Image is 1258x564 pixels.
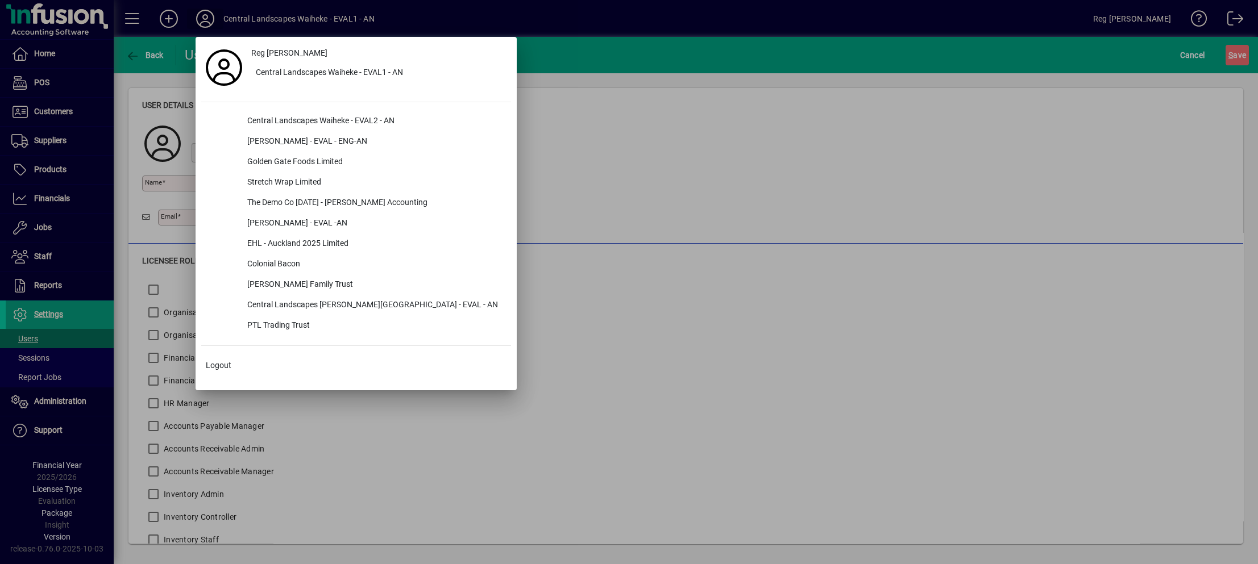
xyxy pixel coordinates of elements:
[201,254,511,275] button: Colonial Bacon
[238,316,511,336] div: PTL Trading Trust
[238,152,511,173] div: Golden Gate Foods Limited
[201,111,511,132] button: Central Landscapes Waiheke - EVAL2 - AN
[201,275,511,295] button: [PERSON_NAME] Family Trust
[247,43,511,63] a: Reg [PERSON_NAME]
[201,316,511,336] button: PTL Trading Trust
[238,275,511,295] div: [PERSON_NAME] Family Trust
[201,173,511,193] button: Stretch Wrap Limited
[201,214,511,234] button: [PERSON_NAME] - EVAL -AN
[238,234,511,254] div: EHL - Auckland 2025 Limited
[238,295,511,316] div: Central Landscapes [PERSON_NAME][GEOGRAPHIC_DATA] - EVAL - AN
[201,234,511,254] button: EHL - Auckland 2025 Limited
[238,214,511,234] div: [PERSON_NAME] - EVAL -AN
[206,360,231,371] span: Logout
[201,132,511,152] button: [PERSON_NAME] - EVAL - ENG-AN
[238,254,511,275] div: Colonial Bacon
[201,152,511,173] button: Golden Gate Foods Limited
[201,57,247,78] a: Profile
[247,63,511,83] button: Central Landscapes Waiheke - EVAL1 - AN
[251,47,327,59] span: Reg [PERSON_NAME]
[238,111,511,132] div: Central Landscapes Waiheke - EVAL2 - AN
[238,193,511,214] div: The Demo Co [DATE] - [PERSON_NAME] Accounting
[238,132,511,152] div: [PERSON_NAME] - EVAL - ENG-AN
[201,295,511,316] button: Central Landscapes [PERSON_NAME][GEOGRAPHIC_DATA] - EVAL - AN
[201,193,511,214] button: The Demo Co [DATE] - [PERSON_NAME] Accounting
[201,355,511,375] button: Logout
[238,173,511,193] div: Stretch Wrap Limited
